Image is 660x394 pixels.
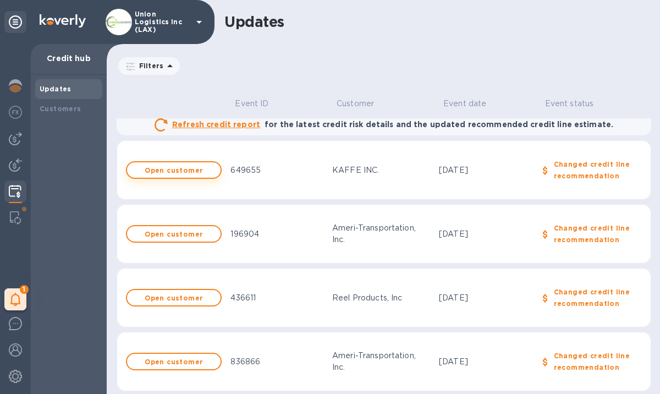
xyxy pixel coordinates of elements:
p: Union Logistics Inc (LAX) [135,10,190,34]
b: Open customer [145,166,203,174]
div: KAFFE INC. [332,165,430,176]
b: Open customer [145,358,203,366]
span: Event ID [235,98,283,110]
div: 196904 [230,228,323,240]
img: Logo [40,14,86,28]
button: Open customer [126,225,222,243]
u: Refresh credit report [172,120,260,129]
img: Foreign exchange [9,106,22,119]
b: Customers [40,105,81,113]
b: Open customer [145,294,203,302]
p: Filters [135,61,163,70]
b: Open customer [145,230,203,238]
div: [DATE] [439,292,532,304]
b: Changed credit line recommendation [554,288,630,308]
div: [DATE] [439,228,532,240]
b: Changed credit line recommendation [554,160,630,180]
p: Credit hub [40,53,98,64]
b: for the latest credit risk details and the updated recommended credit line estimate. [265,120,613,129]
p: Event ID [235,98,268,110]
button: Open customer [126,353,222,370]
div: 436611 [230,292,323,304]
div: 836866 [230,356,323,368]
span: 1 [20,285,29,294]
span: Customer [337,98,388,110]
div: Ameri-Transportation, Inc. [332,350,430,373]
div: Unpin categories [4,11,26,33]
div: Reel Products, Inc [332,292,430,304]
b: Updates [40,85,71,93]
img: Credit hub [9,185,21,198]
div: [DATE] [439,356,532,368]
p: Event date [443,98,486,110]
button: Open customer [126,289,222,307]
span: Event date [443,98,501,110]
p: Customer [337,98,374,110]
p: Event status [545,98,594,110]
b: Changed credit line recommendation [554,224,630,244]
b: Changed credit line recommendation [554,352,630,371]
h1: Updates [224,13,284,31]
div: Ameri-Transportation, Inc. [332,222,430,245]
button: Open customer [126,161,222,179]
div: [DATE] [439,165,532,176]
div: 649655 [230,165,323,176]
